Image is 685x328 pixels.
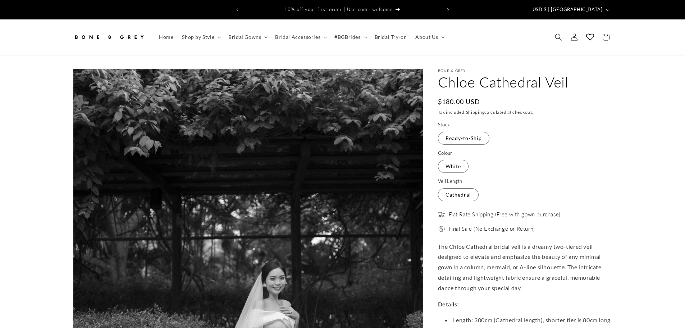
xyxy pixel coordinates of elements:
[182,34,214,40] span: Shop by Style
[224,30,271,45] summary: Bridal Gowns
[438,68,612,73] p: Bone & Grey
[284,6,393,12] span: 10% off your first order | Use code: welcome
[438,188,479,201] label: Cathedral
[440,3,456,17] button: Next announcement
[178,30,224,45] summary: Shop by Style
[70,27,147,48] a: Bone and Grey Bridal
[438,121,451,129] legend: Stock
[449,211,561,218] span: Flat Rate Shipping (Free with gown purchase)
[438,150,453,157] legend: Colour
[228,34,261,40] span: Bridal Gowns
[411,30,448,45] summary: About Us
[375,34,407,40] span: Bridal Try-on
[229,3,245,17] button: Previous announcement
[159,34,173,40] span: Home
[438,73,612,91] h1: Chloe Cathedral Veil
[334,34,360,40] span: #BGBrides
[330,30,370,45] summary: #BGBrides
[438,301,459,307] strong: Details:
[275,34,320,40] span: Bridal Accessories
[438,160,469,173] label: White
[445,315,612,325] li: Length: 300cm (Cathedral length), shorter tier is 80cm long
[466,109,485,115] a: Shipping
[73,29,145,45] img: Bone and Grey Bridal
[438,225,445,233] img: offer.png
[438,132,489,145] label: Ready-to-Ship
[438,109,612,116] div: Tax included. calculated at checkout.
[155,30,178,45] a: Home
[533,6,603,13] span: USD $ | [GEOGRAPHIC_DATA]
[370,30,411,45] a: Bridal Try-on
[551,29,566,45] summary: Search
[271,30,330,45] summary: Bridal Accessories
[415,34,438,40] span: About Us
[438,178,463,185] legend: Veil Length
[449,225,535,233] span: Final Sale (No Exchange or Return)
[528,3,612,17] button: USD $ | [GEOGRAPHIC_DATA]
[438,97,480,107] span: $180.00 USD
[438,242,612,293] p: The Chloe Cathedral bridal veil is a dreamy two-tiered veil designed to elevate and emphasize the...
